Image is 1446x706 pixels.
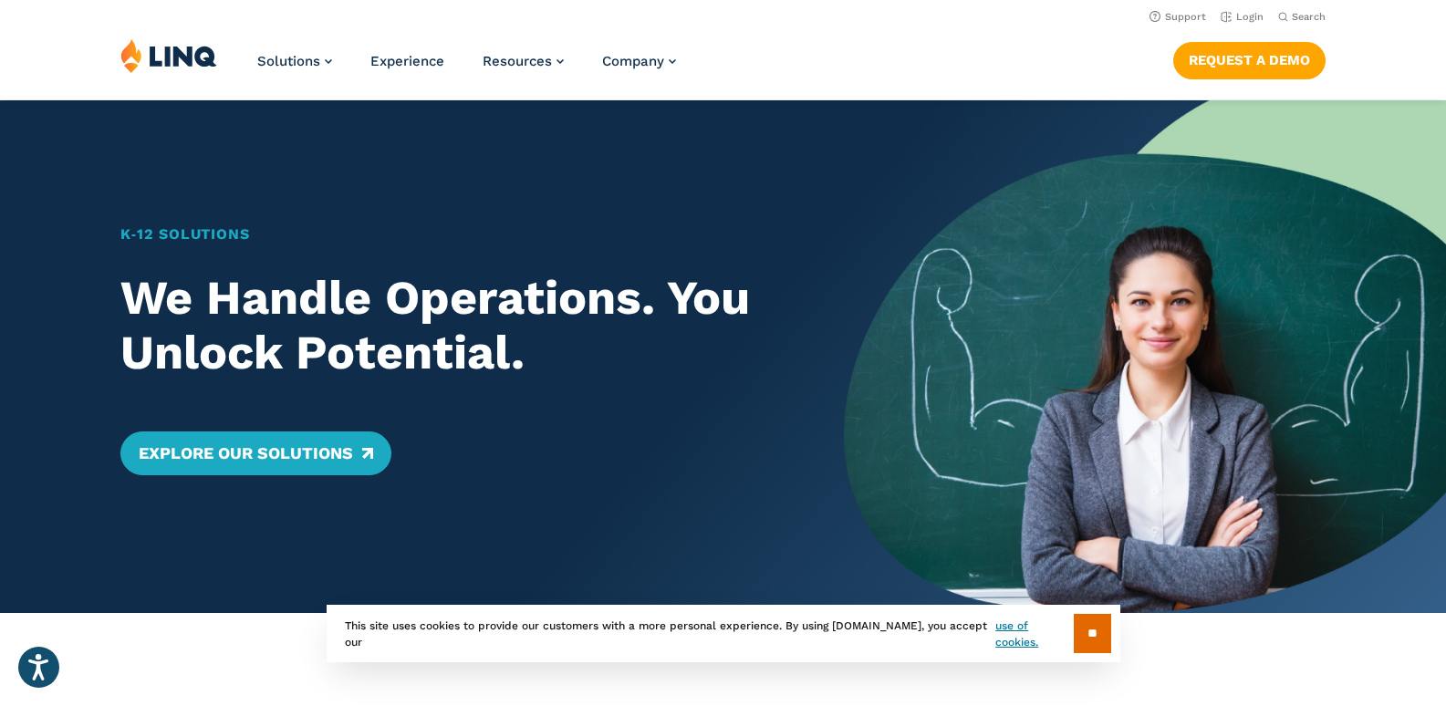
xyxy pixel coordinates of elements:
[1292,11,1326,23] span: Search
[844,100,1446,613] img: Home Banner
[1173,42,1326,78] a: Request a Demo
[120,38,217,73] img: LINQ | K‑12 Software
[995,618,1073,650] a: use of cookies.
[1278,10,1326,24] button: Open Search Bar
[327,605,1120,662] div: This site uses cookies to provide our customers with a more personal experience. By using [DOMAIN...
[483,53,564,69] a: Resources
[120,223,785,245] h1: K‑12 Solutions
[257,53,332,69] a: Solutions
[257,38,676,99] nav: Primary Navigation
[1173,38,1326,78] nav: Button Navigation
[257,53,320,69] span: Solutions
[602,53,676,69] a: Company
[1150,11,1206,23] a: Support
[120,271,785,380] h2: We Handle Operations. You Unlock Potential.
[483,53,552,69] span: Resources
[120,431,391,475] a: Explore Our Solutions
[1221,11,1264,23] a: Login
[602,53,664,69] span: Company
[370,53,444,69] a: Experience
